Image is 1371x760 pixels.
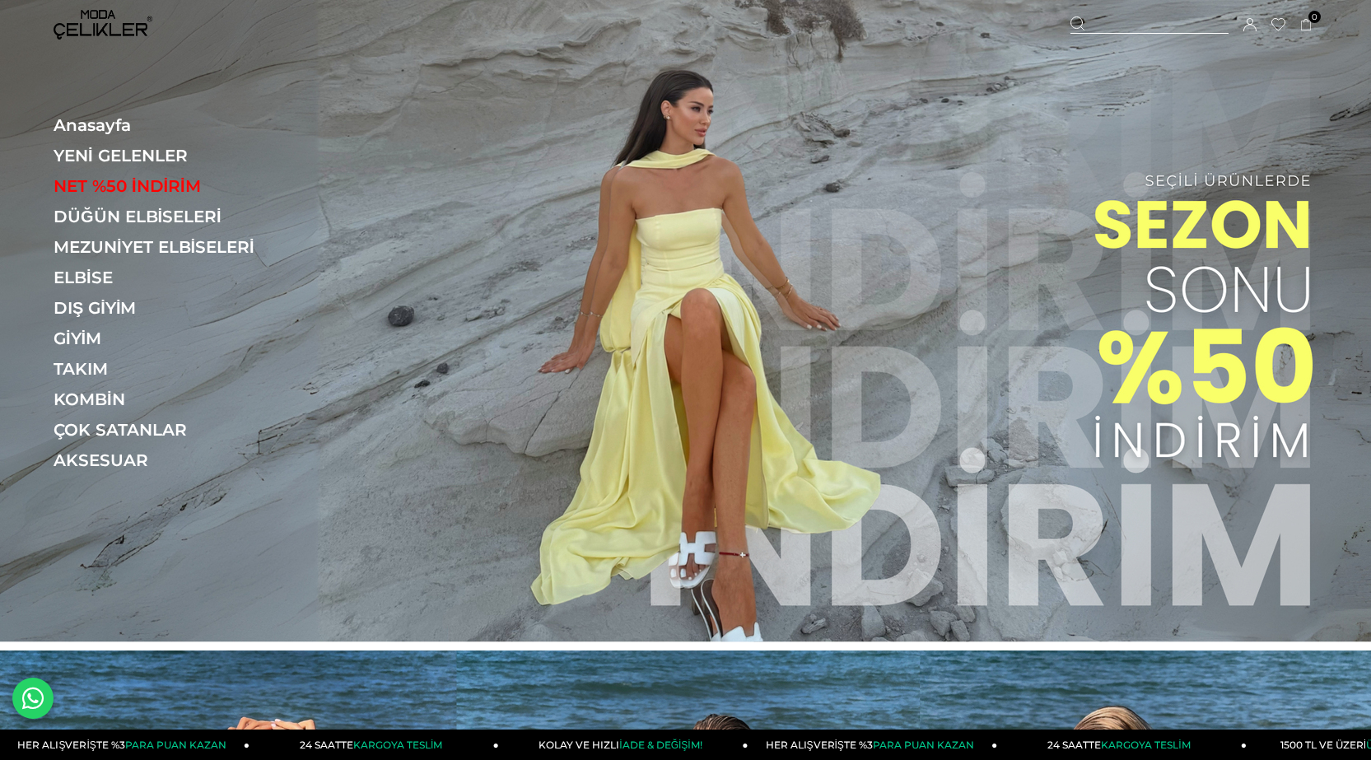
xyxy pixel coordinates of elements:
img: logo [54,10,152,40]
a: NET %50 İNDİRİM [54,176,280,196]
a: KOLAY VE HIZLIİADE & DEĞİŞİM! [499,730,748,760]
a: DIŞ GİYİM [54,298,280,318]
a: Anasayfa [54,115,280,135]
a: AKSESUAR [54,450,280,470]
span: 0 [1308,11,1321,23]
a: KOMBİN [54,389,280,409]
span: KARGOYA TESLİM [1101,739,1190,751]
a: 0 [1300,19,1313,31]
a: MEZUNİYET ELBİSELERİ [54,237,280,257]
a: 24 SAATTEKARGOYA TESLİM [249,730,499,760]
a: HER ALIŞVERİŞTE %3PARA PUAN KAZAN [748,730,997,760]
a: ELBİSE [54,268,280,287]
a: GİYİM [54,329,280,348]
span: PARA PUAN KAZAN [125,739,226,751]
a: 24 SAATTEKARGOYA TESLİM [997,730,1247,760]
a: DÜĞÜN ELBİSELERİ [54,207,280,226]
a: ÇOK SATANLAR [54,420,280,440]
span: KARGOYA TESLİM [353,739,442,751]
span: PARA PUAN KAZAN [873,739,974,751]
a: TAKIM [54,359,280,379]
a: YENİ GELENLER [54,146,280,166]
span: İADE & DEĞİŞİM! [619,739,702,751]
